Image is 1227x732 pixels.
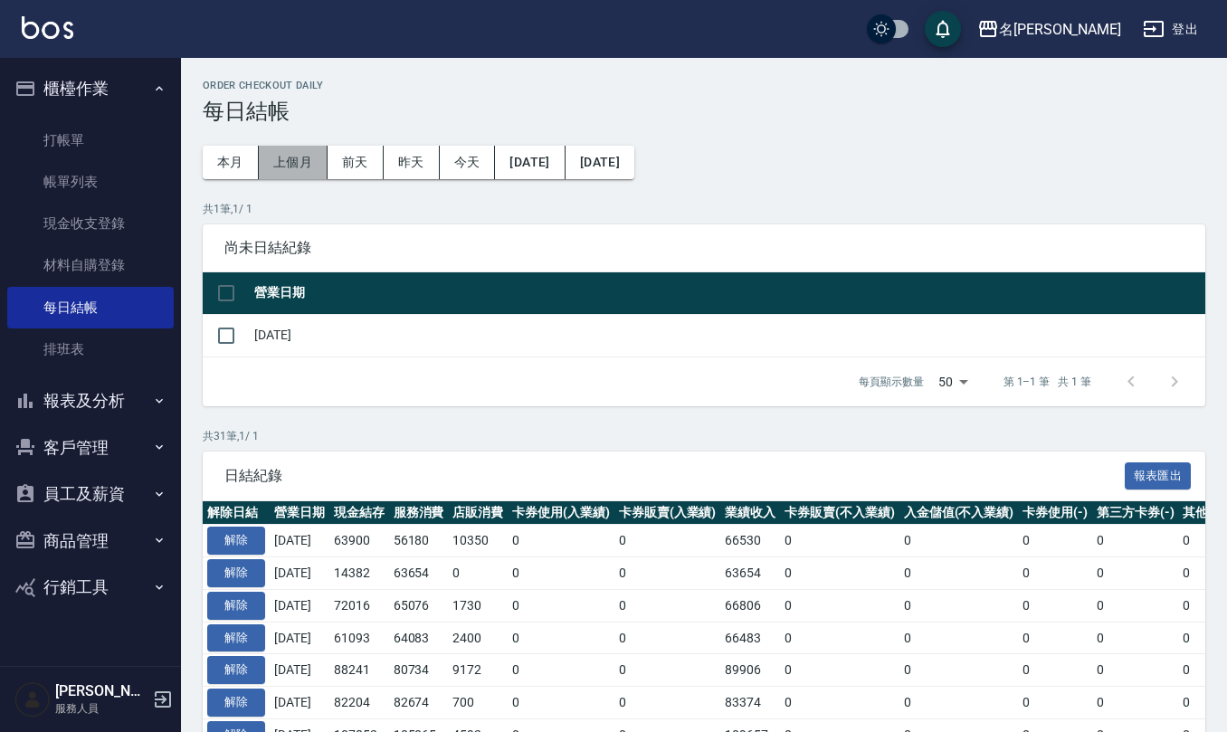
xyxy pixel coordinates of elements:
[508,501,614,525] th: 卡券使用(入業績)
[7,65,174,112] button: 櫃檯作業
[389,589,449,622] td: 65076
[999,18,1121,41] div: 名[PERSON_NAME]
[780,622,899,654] td: 0
[203,146,259,179] button: 本月
[55,700,147,717] p: 服務人員
[389,622,449,654] td: 64083
[899,622,1019,654] td: 0
[1092,654,1179,687] td: 0
[1092,525,1179,557] td: 0
[1092,687,1179,719] td: 0
[7,564,174,611] button: 行銷工具
[925,11,961,47] button: save
[203,428,1205,444] p: 共 31 筆, 1 / 1
[780,525,899,557] td: 0
[720,501,780,525] th: 業績收入
[203,99,1205,124] h3: 每日結帳
[22,16,73,39] img: Logo
[7,377,174,424] button: 報表及分析
[7,328,174,370] a: 排班表
[614,501,721,525] th: 卡券販賣(入業績)
[448,557,508,590] td: 0
[329,654,389,687] td: 88241
[970,11,1128,48] button: 名[PERSON_NAME]
[780,501,899,525] th: 卡券販賣(不入業績)
[448,687,508,719] td: 700
[203,80,1205,91] h2: Order checkout daily
[899,557,1019,590] td: 0
[614,557,721,590] td: 0
[1092,501,1179,525] th: 第三方卡券(-)
[270,557,329,590] td: [DATE]
[1018,589,1092,622] td: 0
[508,654,614,687] td: 0
[7,518,174,565] button: 商品管理
[384,146,440,179] button: 昨天
[250,272,1205,315] th: 營業日期
[207,527,265,555] button: 解除
[270,622,329,654] td: [DATE]
[1092,589,1179,622] td: 0
[508,525,614,557] td: 0
[614,687,721,719] td: 0
[1092,622,1179,654] td: 0
[508,589,614,622] td: 0
[780,557,899,590] td: 0
[440,146,496,179] button: 今天
[389,525,449,557] td: 56180
[1018,557,1092,590] td: 0
[720,557,780,590] td: 63654
[1136,13,1205,46] button: 登出
[720,589,780,622] td: 66806
[931,357,975,406] div: 50
[508,622,614,654] td: 0
[250,314,1205,356] td: [DATE]
[224,467,1125,485] span: 日結紀錄
[1003,374,1091,390] p: 第 1–1 筆 共 1 筆
[899,501,1019,525] th: 入金儲值(不入業績)
[1018,501,1092,525] th: 卡券使用(-)
[448,589,508,622] td: 1730
[780,654,899,687] td: 0
[508,687,614,719] td: 0
[207,656,265,684] button: 解除
[7,244,174,286] a: 材料自購登錄
[7,287,174,328] a: 每日結帳
[329,687,389,719] td: 82204
[1018,654,1092,687] td: 0
[1125,466,1192,483] a: 報表匯出
[7,471,174,518] button: 員工及薪資
[495,146,565,179] button: [DATE]
[389,557,449,590] td: 63654
[7,424,174,471] button: 客戶管理
[780,589,899,622] td: 0
[224,239,1184,257] span: 尚未日結紀錄
[329,501,389,525] th: 現金結存
[780,687,899,719] td: 0
[1018,687,1092,719] td: 0
[1018,622,1092,654] td: 0
[270,589,329,622] td: [DATE]
[720,687,780,719] td: 83374
[720,654,780,687] td: 89906
[329,525,389,557] td: 63900
[614,622,721,654] td: 0
[14,681,51,718] img: Person
[270,525,329,557] td: [DATE]
[7,119,174,161] a: 打帳單
[448,525,508,557] td: 10350
[614,525,721,557] td: 0
[1092,557,1179,590] td: 0
[207,624,265,652] button: 解除
[1018,525,1092,557] td: 0
[899,654,1019,687] td: 0
[614,589,721,622] td: 0
[389,654,449,687] td: 80734
[203,501,270,525] th: 解除日結
[448,622,508,654] td: 2400
[614,654,721,687] td: 0
[448,654,508,687] td: 9172
[259,146,328,179] button: 上個月
[207,559,265,587] button: 解除
[7,161,174,203] a: 帳單列表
